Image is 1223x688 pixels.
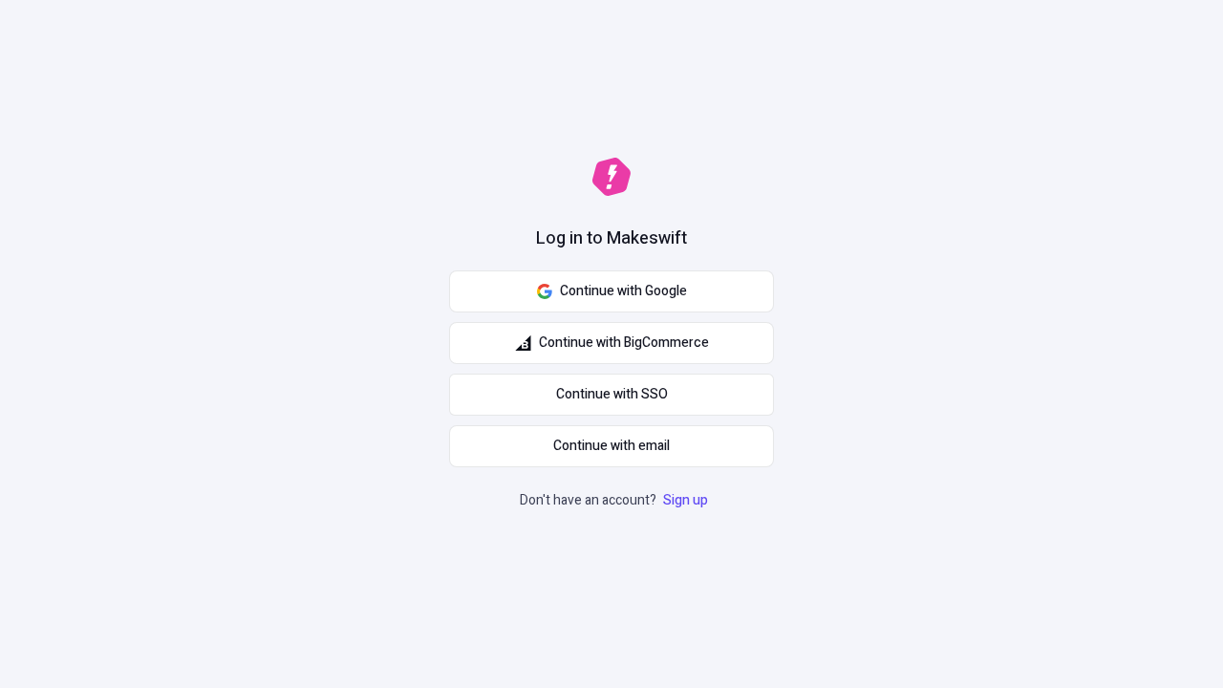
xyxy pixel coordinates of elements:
span: Continue with BigCommerce [539,333,709,354]
h1: Log in to Makeswift [536,226,687,251]
p: Don't have an account? [520,490,712,511]
button: Continue with BigCommerce [449,322,774,364]
a: Continue with SSO [449,374,774,416]
button: Continue with Google [449,270,774,312]
a: Sign up [659,490,712,510]
button: Continue with email [449,425,774,467]
span: Continue with email [553,436,670,457]
span: Continue with Google [560,281,687,302]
